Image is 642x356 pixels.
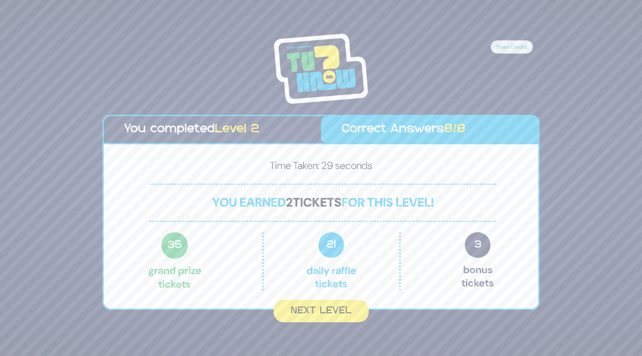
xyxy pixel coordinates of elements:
p: Time Taken: 29 seconds [117,158,525,177]
p: Daily Raffle tickets [282,232,381,290]
p: You completed [124,120,301,139]
p: Bonus tickets [461,232,494,291]
span: 3 [465,232,490,258]
span: You earned for this level! [212,194,434,210]
button: Next Level [274,300,369,322]
span: 21 [318,232,344,258]
span: 35 [161,232,188,259]
p: Grand Prize tickets [148,232,201,291]
span: 2 [286,194,293,210]
span: Level 2 [215,124,259,135]
button: Share Credits [490,40,533,54]
img: Tournament Logo [274,34,368,104]
p: Correct Answers [341,120,518,139]
span: tickets [293,194,341,210]
span: 8/8 [444,124,466,135]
